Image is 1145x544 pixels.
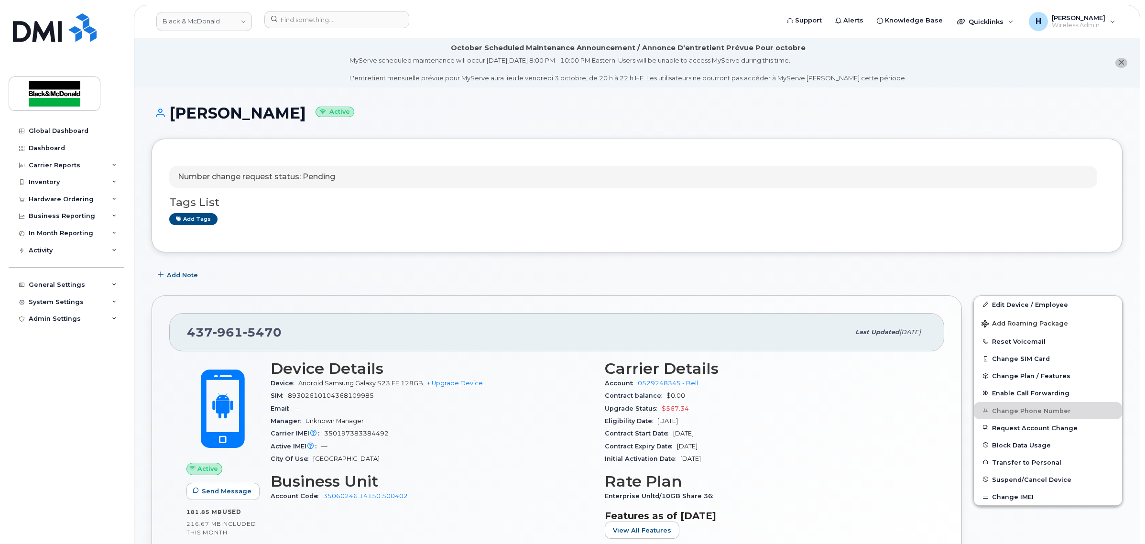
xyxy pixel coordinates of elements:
[673,430,694,437] span: [DATE]
[213,325,243,339] span: 961
[974,367,1122,384] button: Change Plan / Features
[169,213,218,225] a: Add tags
[605,380,638,387] span: Account
[974,384,1122,402] button: Enable Call Forwarding
[243,325,282,339] span: 5470
[197,464,218,473] span: Active
[271,417,305,424] span: Manager
[605,492,718,500] span: Enterprise Unltd/10GB Share 36
[605,455,680,462] span: Initial Activation Date
[638,380,698,387] a: 0529248345 - Bell
[605,360,927,377] h3: Carrier Details
[974,350,1122,367] button: Change SIM Card
[167,271,198,280] span: Add Note
[298,380,423,387] span: Android Samsung Galaxy S23 FE 128GB
[605,392,666,399] span: Contract balance
[152,105,1123,121] h1: [PERSON_NAME]
[288,392,374,399] span: 89302610104368109985
[662,405,689,412] span: $567.34
[271,492,323,500] span: Account Code
[187,325,282,339] span: 437
[974,471,1122,488] button: Suspend/Cancel Device
[202,487,251,496] span: Send Message
[677,443,698,450] span: [DATE]
[666,392,685,399] span: $0.00
[992,390,1069,397] span: Enable Call Forwarding
[974,333,1122,350] button: Reset Voicemail
[321,443,327,450] span: —
[313,455,380,462] span: [GEOGRAPHIC_DATA]
[186,483,260,500] button: Send Message
[974,296,1122,313] a: Edit Device / Employee
[349,56,906,83] div: MyServe scheduled maintenance will occur [DATE][DATE] 8:00 PM - 10:00 PM Eastern. Users will be u...
[680,455,701,462] span: [DATE]
[855,328,899,336] span: Last updated
[974,402,1122,419] button: Change Phone Number
[271,473,593,490] h3: Business Unit
[271,455,313,462] span: City Of Use
[605,473,927,490] h3: Rate Plan
[222,508,241,515] span: used
[981,320,1068,329] span: Add Roaming Package
[271,380,298,387] span: Device
[1115,58,1127,68] button: close notification
[178,172,335,183] p: Number change request status: Pending
[605,417,657,424] span: Eligibility Date
[899,328,921,336] span: [DATE]
[427,380,483,387] a: + Upgrade Device
[974,436,1122,454] button: Block Data Usage
[974,488,1122,505] button: Change IMEI
[323,492,408,500] a: 35060246.14150.500402
[324,430,389,437] span: 350197383384492
[974,313,1122,333] button: Add Roaming Package
[613,526,671,535] span: View All Features
[605,522,679,539] button: View All Features
[169,196,1105,208] h3: Tags List
[294,405,300,412] span: —
[186,509,222,515] span: 181.85 MB
[316,107,354,118] small: Active
[271,430,324,437] span: Carrier IMEI
[974,454,1122,471] button: Transfer to Personal
[992,372,1070,380] span: Change Plan / Features
[605,510,927,522] h3: Features as of [DATE]
[974,419,1122,436] button: Request Account Change
[451,43,806,53] div: October Scheduled Maintenance Announcement / Annonce D'entretient Prévue Pour octobre
[186,521,221,527] span: 216.67 MB
[992,476,1071,483] span: Suspend/Cancel Device
[271,443,321,450] span: Active IMEI
[305,417,364,424] span: Unknown Manager
[271,405,294,412] span: Email
[152,267,206,284] button: Add Note
[271,360,593,377] h3: Device Details
[271,392,288,399] span: SIM
[186,520,256,536] span: included this month
[657,417,678,424] span: [DATE]
[605,405,662,412] span: Upgrade Status
[605,443,677,450] span: Contract Expiry Date
[605,430,673,437] span: Contract Start Date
